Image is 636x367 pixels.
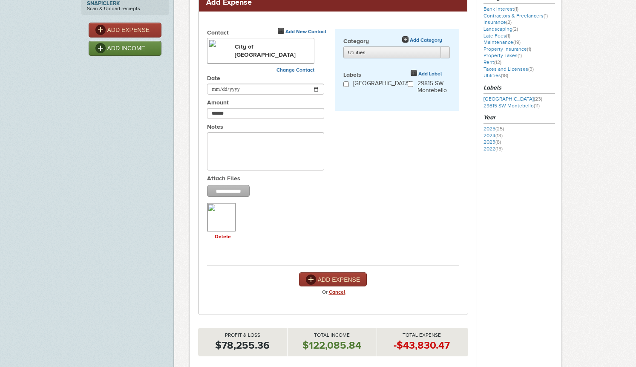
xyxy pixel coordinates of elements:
[506,33,510,39] span: (1)
[483,19,512,25] a: Insurance
[299,272,367,286] button: ADD EXPENSE
[483,13,548,19] a: Contractors & Freelancers
[501,72,508,78] span: (18)
[377,332,466,339] p: Total Expense
[483,133,503,139] a: 2024
[483,72,508,78] a: Utilities
[483,146,503,152] a: 2022
[544,13,548,19] span: (1)
[198,332,287,339] p: Profit & Loss
[483,96,542,102] a: [GEOGRAPHIC_DATA]
[494,59,501,65] span: (12)
[343,38,451,46] label: Category
[207,75,335,84] label: Date
[483,26,518,32] a: Landscaping
[483,39,521,45] a: Maintenance
[483,103,540,109] a: 29815 SW Montebello
[495,126,504,132] span: (25)
[483,139,501,145] a: 2023
[483,6,518,12] a: Bank Interest
[302,339,361,351] strong: $122,085.84
[207,99,335,108] label: Amount
[495,133,503,139] span: (13)
[343,71,451,80] label: Labels
[518,52,522,58] span: (1)
[276,67,314,74] a: Change Contact
[534,103,540,109] span: (11)
[513,39,521,45] span: (19)
[483,113,555,124] h3: Year
[402,36,442,44] a: Add Category
[215,234,236,240] strong: Delete
[483,33,510,39] a: Late Fees
[506,19,512,25] span: (2)
[483,59,501,65] a: Rent
[495,139,501,145] span: (8)
[322,286,328,298] strong: Or
[89,23,161,38] a: ADD EXPENSE
[209,40,312,59] h4: City of [GEOGRAPHIC_DATA]
[353,80,410,89] label: [GEOGRAPHIC_DATA]
[207,175,335,184] label: Attach Files
[329,289,345,295] a: Cancel
[207,123,335,132] label: Notes
[411,70,442,78] a: Add Label
[417,80,451,96] label: 29815 SW Montebello
[483,126,504,132] a: 2025
[514,6,518,12] span: (1)
[483,46,531,52] a: Property Insurance
[528,66,534,72] span: (3)
[534,96,542,102] span: (23)
[278,28,326,36] a: Add New Contact
[483,52,522,58] a: Property Taxes
[209,40,230,47] img: 55045.png
[527,46,531,52] span: (1)
[483,84,555,94] h3: Labels
[215,339,270,351] strong: $78,255.36
[87,0,163,6] strong: Snap!Clerk
[89,41,161,56] a: ADD INCOME
[483,66,534,72] a: Taxes and Licenses
[288,332,377,339] p: Total Income
[495,146,503,152] span: (15)
[394,339,450,351] strong: -$43,830.47
[207,29,335,38] label: Contact
[512,26,518,32] span: (2)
